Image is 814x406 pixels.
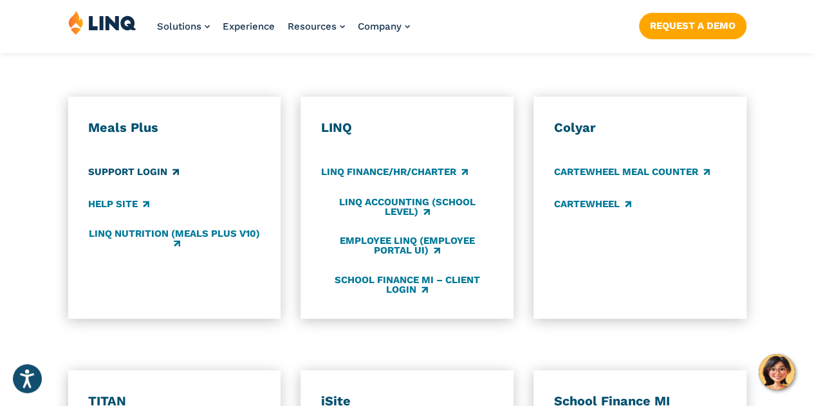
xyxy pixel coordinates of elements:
a: LINQ Accounting (school level) [321,197,493,218]
h3: LINQ [321,120,493,136]
nav: Primary Navigation [157,10,410,53]
span: Solutions [157,21,201,32]
a: Solutions [157,21,210,32]
span: Company [358,21,402,32]
a: Support Login [88,165,179,180]
a: CARTEWHEEL [554,197,631,211]
a: School Finance MI – Client Login [321,274,493,295]
a: CARTEWHEEL Meal Counter [554,165,710,180]
img: LINQ | K‑12 Software [68,10,136,35]
a: Employee LINQ (Employee Portal UI) [321,235,493,257]
a: Request a Demo [639,13,746,39]
a: Company [358,21,410,32]
a: LINQ Finance/HR/Charter [321,165,468,180]
a: LINQ Nutrition (Meals Plus v10) [88,228,260,250]
h3: Colyar [554,120,726,136]
a: Help Site [88,197,149,211]
a: Experience [223,21,275,32]
span: Resources [288,21,337,32]
a: Resources [288,21,345,32]
nav: Button Navigation [639,10,746,39]
button: Hello, have a question? Let’s chat. [759,354,795,390]
h3: Meals Plus [88,120,260,136]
